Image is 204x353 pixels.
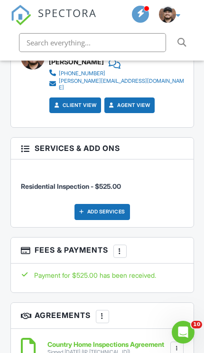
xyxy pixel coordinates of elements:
[21,182,121,190] span: Residential Inspection - $525.00
[49,69,186,78] a: [PHONE_NUMBER]
[21,167,184,197] li: Service: Residential Inspection
[159,6,176,23] img: 5819b9cce53a45cbbde6b2fb02311f18.jpeg
[10,5,31,26] img: The Best Home Inspection Software - Spectora
[47,341,164,348] h6: Country Home Inspections Agreement
[19,33,166,52] input: Search everything...
[11,238,194,264] h3: Fees & Payments
[172,321,195,344] iframe: Intercom live chat
[11,303,194,329] h3: Agreements
[59,70,105,77] div: [PHONE_NUMBER]
[38,5,97,20] span: SPECTORA
[59,78,186,91] div: [PERSON_NAME][EMAIL_ADDRESS][DOMAIN_NAME]
[53,101,97,110] a: Client View
[49,78,186,91] a: [PERSON_NAME][EMAIL_ADDRESS][DOMAIN_NAME]
[11,138,194,159] h3: Services & Add ons
[74,204,130,220] div: Add Services
[21,271,184,280] div: Payment for $525.00 has been received.
[49,55,104,69] div: [PERSON_NAME]
[191,321,202,328] span: 10
[107,101,150,110] a: Agent View
[10,14,97,32] a: SPECTORA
